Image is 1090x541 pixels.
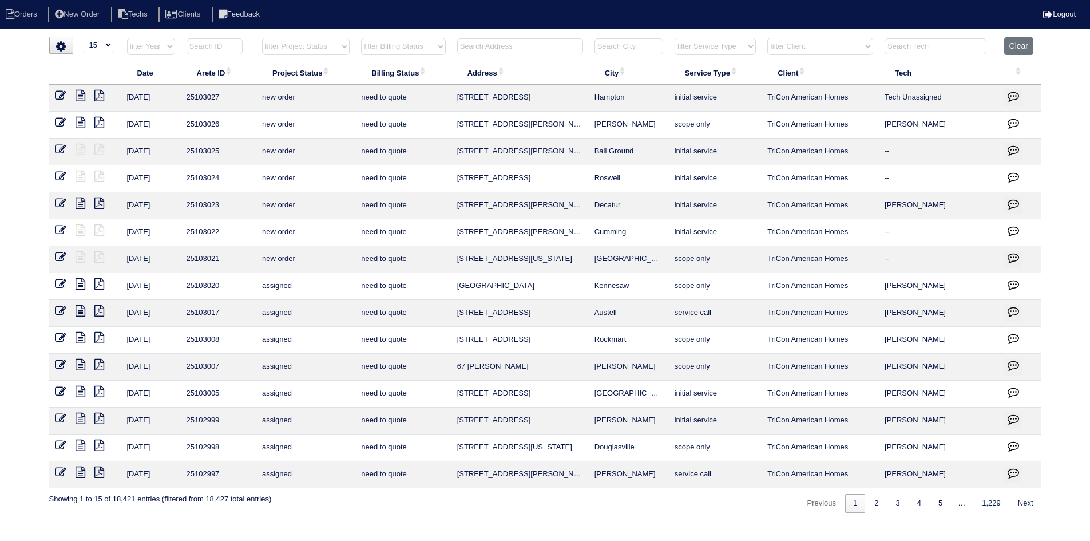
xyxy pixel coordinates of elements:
td: 25103021 [181,246,256,273]
td: need to quote [355,354,451,381]
td: need to quote [355,85,451,112]
td: TriCon American Homes [762,219,879,246]
td: 67 [PERSON_NAME] [451,354,589,381]
td: TriCon American Homes [762,354,879,381]
td: need to quote [355,192,451,219]
td: 25102999 [181,408,256,435]
td: new order [256,85,355,112]
td: [DATE] [121,273,181,300]
td: scope only [669,327,762,354]
td: [DATE] [121,112,181,139]
td: TriCon American Homes [762,273,879,300]
td: scope only [669,112,762,139]
td: need to quote [355,139,451,165]
span: … [950,499,973,507]
td: service call [669,461,762,488]
td: -- [879,139,998,165]
td: [PERSON_NAME] [879,381,998,408]
td: [DATE] [121,327,181,354]
td: 25103008 [181,327,256,354]
td: new order [256,165,355,192]
td: [STREET_ADDRESS][US_STATE] [451,246,589,273]
td: 25103020 [181,273,256,300]
td: [DATE] [121,435,181,461]
td: 25103017 [181,300,256,327]
a: New Order [48,10,109,18]
td: 25103026 [181,112,256,139]
td: -- [879,246,998,273]
td: [PERSON_NAME] [879,461,998,488]
td: need to quote [355,461,451,488]
td: TriCon American Homes [762,300,879,327]
a: Techs [111,10,157,18]
td: [PERSON_NAME] [879,408,998,435]
input: Search Address [457,38,583,54]
td: new order [256,139,355,165]
td: need to quote [355,273,451,300]
td: [PERSON_NAME] [879,300,998,327]
td: Tech Unassigned [879,85,998,112]
a: 5 [930,494,950,513]
button: Clear [1004,37,1033,55]
td: TriCon American Homes [762,85,879,112]
td: 25103025 [181,139,256,165]
td: TriCon American Homes [762,381,879,408]
td: assigned [256,273,355,300]
td: [GEOGRAPHIC_DATA] [589,246,669,273]
td: TriCon American Homes [762,112,879,139]
td: scope only [669,273,762,300]
td: [DATE] [121,354,181,381]
td: [PERSON_NAME] [879,273,998,300]
td: [PERSON_NAME] [879,435,998,461]
td: service call [669,300,762,327]
td: [GEOGRAPHIC_DATA] [451,273,589,300]
td: 25102998 [181,435,256,461]
td: 25103005 [181,381,256,408]
li: Techs [111,7,157,22]
td: [PERSON_NAME] [879,192,998,219]
td: need to quote [355,165,451,192]
li: Clients [158,7,209,22]
td: initial service [669,381,762,408]
td: scope only [669,246,762,273]
th: Project Status: activate to sort column ascending [256,61,355,85]
th: Client: activate to sort column ascending [762,61,879,85]
td: 25102997 [181,461,256,488]
td: [STREET_ADDRESS] [451,327,589,354]
th: Address: activate to sort column ascending [451,61,589,85]
td: initial service [669,219,762,246]
td: new order [256,192,355,219]
td: TriCon American Homes [762,408,879,435]
td: Douglasville [589,435,669,461]
td: [STREET_ADDRESS][PERSON_NAME] [451,219,589,246]
a: 1 [845,494,865,513]
td: initial service [669,408,762,435]
a: 2 [866,494,886,513]
td: new order [256,219,355,246]
td: assigned [256,354,355,381]
td: 25103027 [181,85,256,112]
th: Date [121,61,181,85]
td: TriCon American Homes [762,139,879,165]
td: assigned [256,381,355,408]
td: Decatur [589,192,669,219]
td: [PERSON_NAME] [879,327,998,354]
td: [PERSON_NAME] [589,112,669,139]
li: New Order [48,7,109,22]
a: Logout [1043,10,1076,18]
td: need to quote [355,300,451,327]
td: [STREET_ADDRESS] [451,300,589,327]
input: Search City [594,38,663,54]
td: scope only [669,354,762,381]
td: [PERSON_NAME] [879,354,998,381]
td: need to quote [355,435,451,461]
th: : activate to sort column ascending [998,61,1041,85]
td: need to quote [355,408,451,435]
td: scope only [669,435,762,461]
td: [DATE] [121,165,181,192]
td: 25103024 [181,165,256,192]
input: Search Tech [885,38,986,54]
td: Austell [589,300,669,327]
td: 25103007 [181,354,256,381]
td: [STREET_ADDRESS] [451,165,589,192]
